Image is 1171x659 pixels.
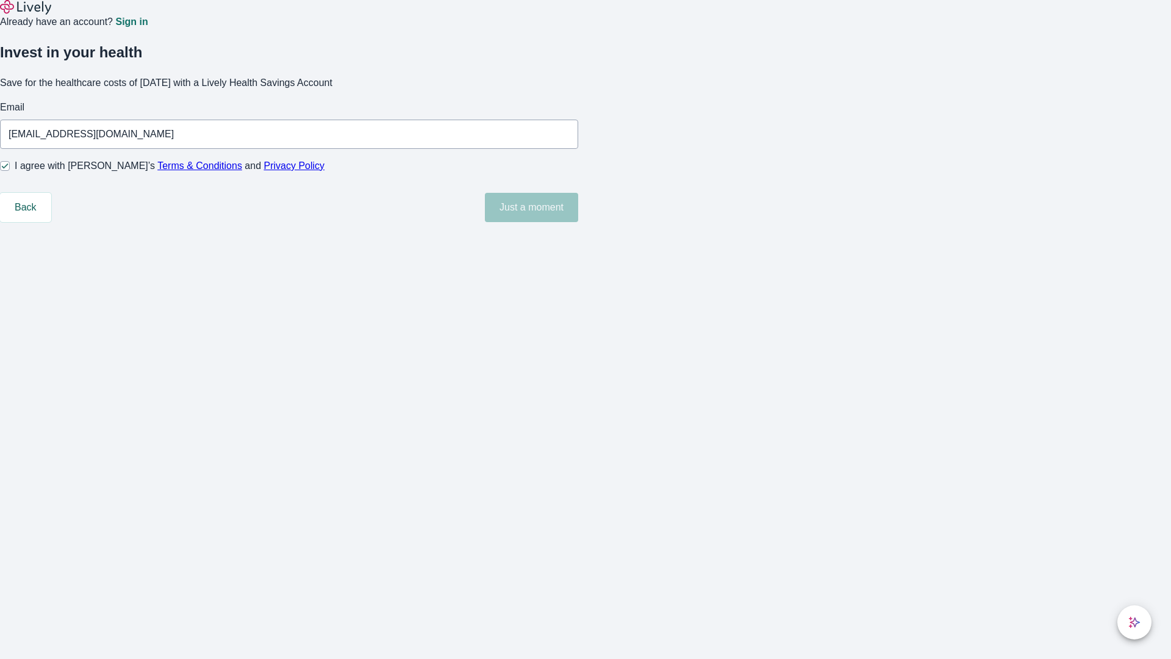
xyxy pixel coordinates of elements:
a: Terms & Conditions [157,160,242,171]
button: chat [1117,605,1151,639]
span: I agree with [PERSON_NAME]’s and [15,159,324,173]
a: Privacy Policy [264,160,325,171]
a: Sign in [115,17,148,27]
svg: Lively AI Assistant [1128,616,1141,628]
